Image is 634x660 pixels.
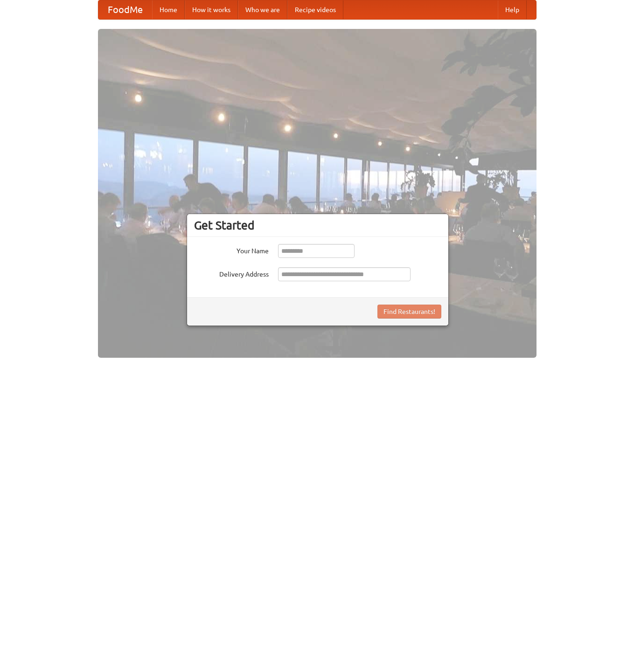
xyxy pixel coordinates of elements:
[194,244,269,256] label: Your Name
[152,0,185,19] a: Home
[377,305,441,319] button: Find Restaurants!
[185,0,238,19] a: How it works
[498,0,527,19] a: Help
[238,0,287,19] a: Who we are
[98,0,152,19] a: FoodMe
[287,0,343,19] a: Recipe videos
[194,267,269,279] label: Delivery Address
[194,218,441,232] h3: Get Started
